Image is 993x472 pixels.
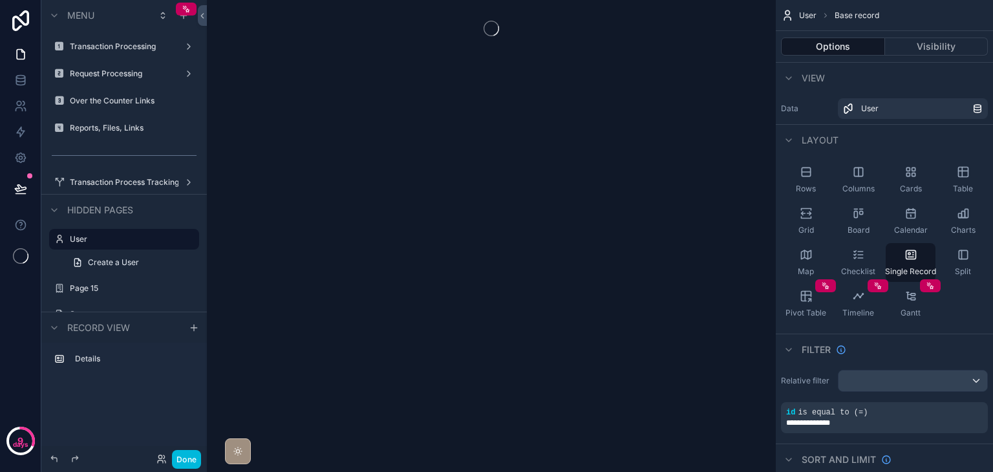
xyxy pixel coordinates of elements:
[70,177,178,188] label: Transaction Process Tracking
[798,266,814,277] span: Map
[13,440,28,450] p: days
[796,184,816,194] span: Rows
[70,69,173,79] label: Request Processing
[75,354,189,364] label: Details
[786,408,795,417] span: id
[802,72,825,85] span: View
[802,134,838,147] span: Layout
[894,225,928,235] span: Calendar
[886,202,935,241] button: Calendar
[833,202,883,241] button: Board
[885,38,988,56] button: Visibility
[833,284,883,323] button: Timeline
[951,225,976,235] span: Charts
[886,160,935,199] button: Cards
[835,10,879,21] span: Base record
[781,160,831,199] button: Rows
[70,41,173,52] label: Transaction Processing
[802,343,831,356] span: Filter
[885,266,936,277] span: Single Record
[172,450,201,469] button: Done
[798,225,814,235] span: Grid
[841,266,875,277] span: Checklist
[781,38,885,56] button: Options
[67,204,133,217] span: Hidden pages
[901,308,921,318] span: Gantt
[781,284,831,323] button: Pivot Table
[838,98,988,119] a: User
[781,202,831,241] button: Grid
[781,243,831,282] button: Map
[70,283,191,294] label: Page 15
[70,123,191,133] label: Reports, Files, Links
[886,284,935,323] button: Gantt
[17,434,23,447] p: 9
[88,257,139,268] span: Create a User
[842,308,874,318] span: Timeline
[938,160,988,199] button: Table
[938,202,988,241] button: Charts
[70,234,191,244] label: User
[785,308,826,318] span: Pivot Table
[833,160,883,199] button: Columns
[833,243,883,282] button: Checklist
[65,252,199,273] a: Create a User
[41,343,207,382] div: scrollable content
[955,266,971,277] span: Split
[781,376,833,386] label: Relative filter
[886,243,935,282] button: Single Record
[67,321,130,334] span: Record view
[900,184,922,194] span: Cards
[798,408,868,417] span: is equal to (=)
[842,184,875,194] span: Columns
[70,309,191,319] label: Summary
[70,96,191,106] label: Over the Counter Links
[953,184,973,194] span: Table
[781,103,833,114] label: Data
[67,9,94,22] span: Menu
[938,243,988,282] button: Split
[799,10,817,21] span: User
[848,225,870,235] span: Board
[861,103,879,114] span: User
